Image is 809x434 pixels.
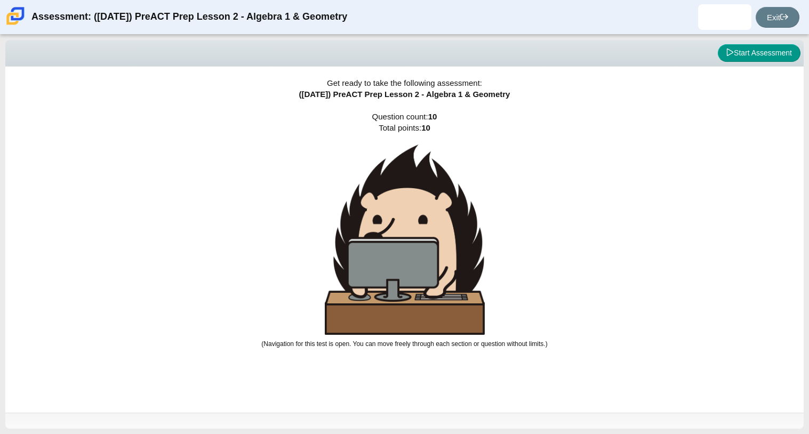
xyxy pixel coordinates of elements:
[4,20,27,29] a: Carmen School of Science & Technology
[421,123,430,132] b: 10
[756,7,799,28] a: Exit
[31,4,347,30] div: Assessment: ([DATE]) PreACT Prep Lesson 2 - Algebra 1 & Geometry
[325,144,485,335] img: hedgehog-behind-computer-large.png
[716,9,733,26] img: melanie.salazar.NYH37k
[4,5,27,27] img: Carmen School of Science & Technology
[718,44,800,62] button: Start Assessment
[327,78,482,87] span: Get ready to take the following assessment:
[299,90,510,99] span: ([DATE]) PreACT Prep Lesson 2 - Algebra 1 & Geometry
[261,112,547,348] span: Question count: Total points:
[428,112,437,121] b: 10
[261,340,547,348] small: (Navigation for this test is open. You can move freely through each section or question without l...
